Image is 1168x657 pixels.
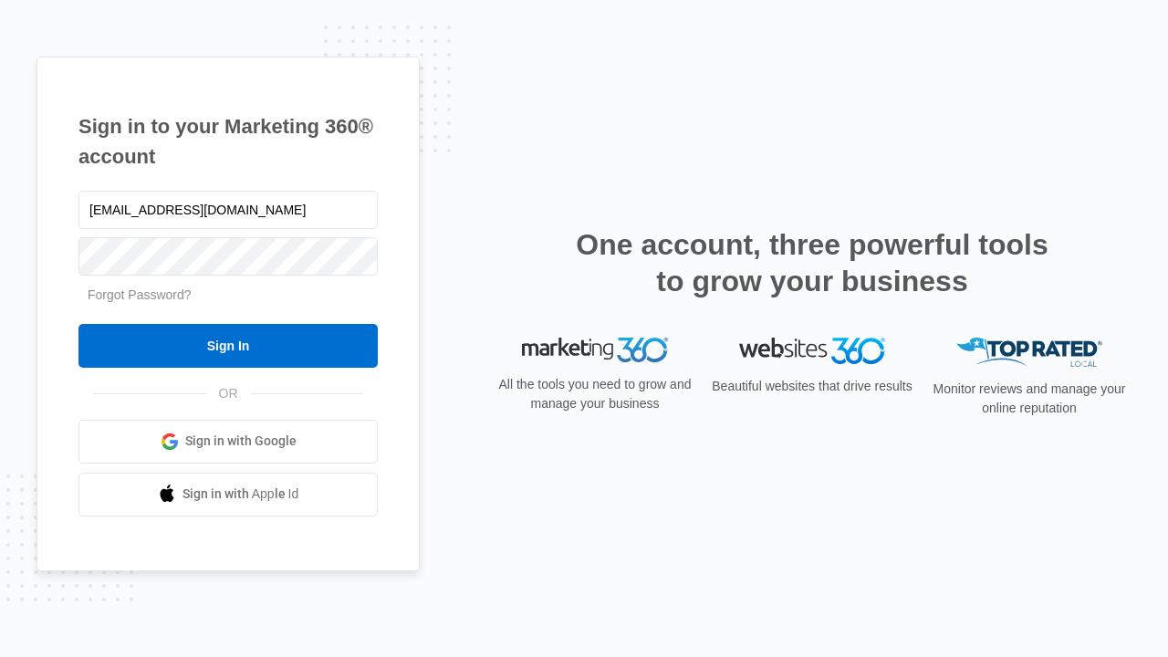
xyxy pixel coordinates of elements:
[78,324,378,368] input: Sign In
[78,473,378,516] a: Sign in with Apple Id
[493,375,697,413] p: All the tools you need to grow and manage your business
[78,420,378,464] a: Sign in with Google
[206,384,251,403] span: OR
[182,485,299,504] span: Sign in with Apple Id
[185,432,297,451] span: Sign in with Google
[570,226,1054,299] h2: One account, three powerful tools to grow your business
[88,287,192,302] a: Forgot Password?
[956,338,1102,368] img: Top Rated Local
[78,191,378,229] input: Email
[739,338,885,364] img: Websites 360
[927,380,1131,418] p: Monitor reviews and manage your online reputation
[710,377,914,396] p: Beautiful websites that drive results
[78,111,378,172] h1: Sign in to your Marketing 360® account
[522,338,668,363] img: Marketing 360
